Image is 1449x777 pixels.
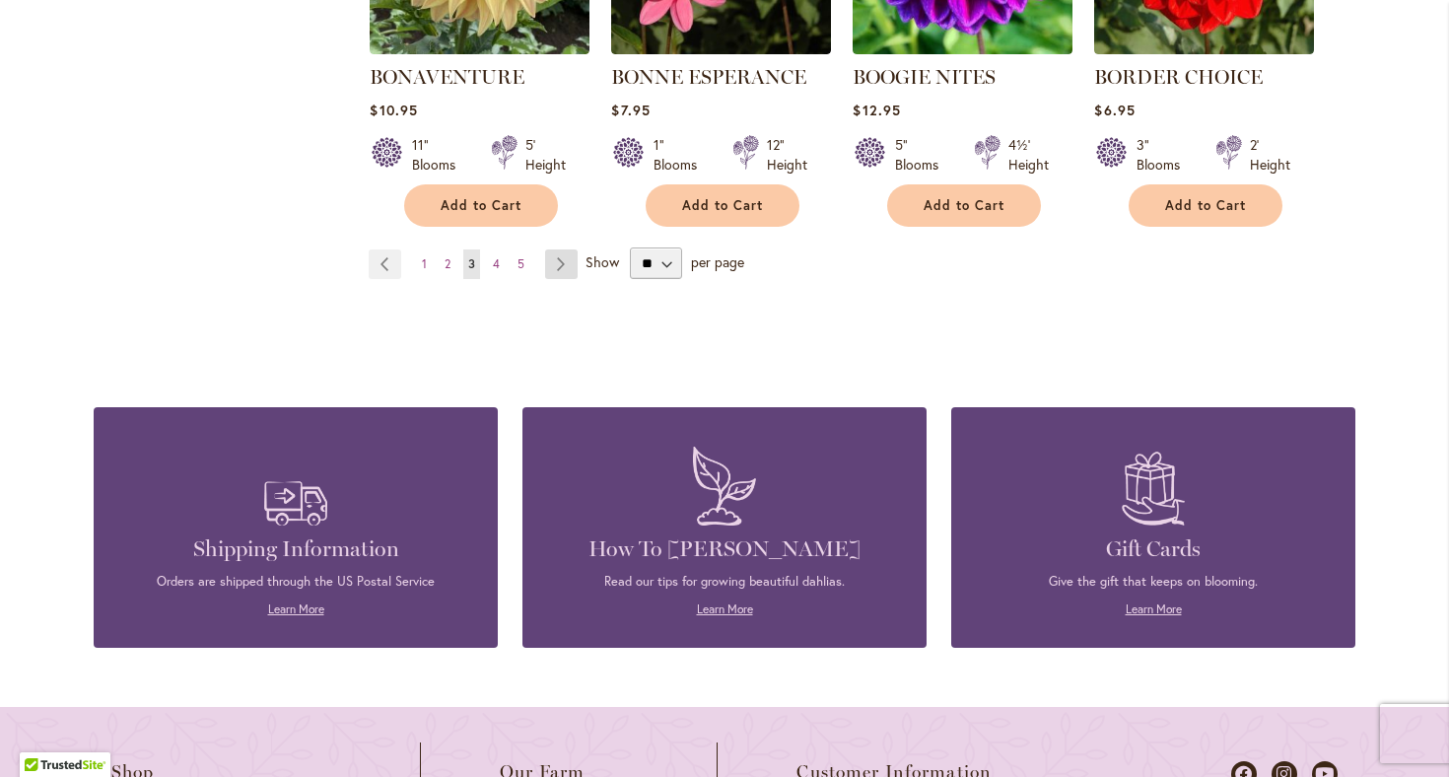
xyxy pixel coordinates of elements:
[697,601,753,616] a: Learn More
[586,252,619,271] span: Show
[552,573,897,591] p: Read our tips for growing beautiful dahlias.
[123,573,468,591] p: Orders are shipped through the US Postal Service
[412,135,467,175] div: 11" Blooms
[15,707,70,762] iframe: Launch Accessibility Center
[404,184,558,227] button: Add to Cart
[123,535,468,563] h4: Shipping Information
[417,249,432,279] a: 1
[1008,135,1049,175] div: 4½' Height
[981,573,1326,591] p: Give the gift that keeps on blooming.
[370,39,589,58] a: Bonaventure
[525,135,566,175] div: 5' Height
[1137,135,1192,175] div: 3" Blooms
[422,256,427,271] span: 1
[682,197,763,214] span: Add to Cart
[767,135,807,175] div: 12" Height
[654,135,709,175] div: 1" Blooms
[924,197,1004,214] span: Add to Cart
[853,101,900,119] span: $12.95
[981,535,1326,563] h4: Gift Cards
[440,249,455,279] a: 2
[1126,601,1182,616] a: Learn More
[493,256,500,271] span: 4
[1094,65,1263,89] a: BORDER CHOICE
[691,252,744,271] span: per page
[1250,135,1290,175] div: 2' Height
[1165,197,1246,214] span: Add to Cart
[895,135,950,175] div: 5" Blooms
[853,65,996,89] a: BOOGIE NITES
[488,249,505,279] a: 4
[853,39,1072,58] a: BOOGIE NITES
[370,65,524,89] a: BONAVENTURE
[552,535,897,563] h4: How To [PERSON_NAME]
[517,256,524,271] span: 5
[445,256,450,271] span: 2
[611,39,831,58] a: BONNE ESPERANCE
[370,101,417,119] span: $10.95
[441,197,521,214] span: Add to Cart
[887,184,1041,227] button: Add to Cart
[1094,101,1135,119] span: $6.95
[268,601,324,616] a: Learn More
[646,184,799,227] button: Add to Cart
[468,256,475,271] span: 3
[1129,184,1282,227] button: Add to Cart
[1094,39,1314,58] a: BORDER CHOICE
[611,65,806,89] a: BONNE ESPERANCE
[611,101,650,119] span: $7.95
[513,249,529,279] a: 5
